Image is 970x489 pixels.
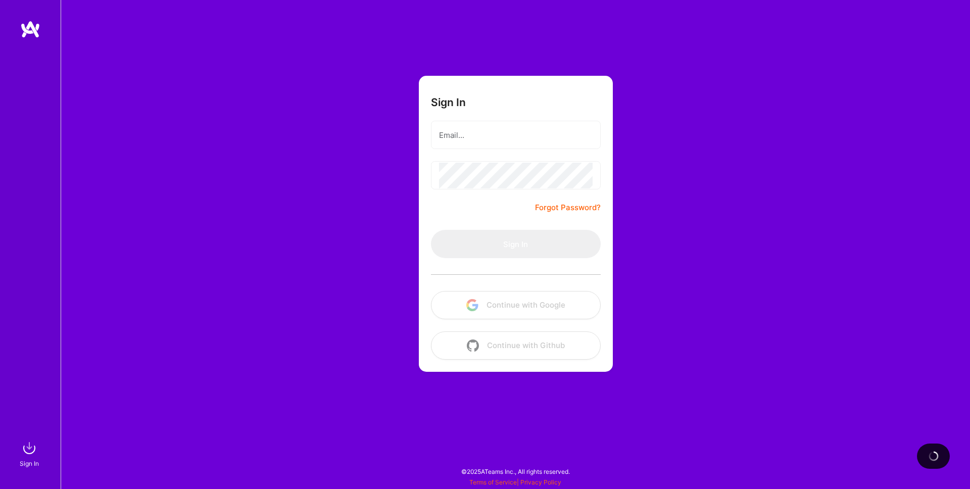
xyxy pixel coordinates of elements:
[439,122,593,148] input: Email...
[469,478,561,486] span: |
[61,459,970,484] div: © 2025 ATeams Inc., All rights reserved.
[928,451,939,462] img: loading
[20,20,40,38] img: logo
[467,339,479,352] img: icon
[466,299,478,311] img: icon
[431,96,466,109] h3: Sign In
[431,331,601,360] button: Continue with Github
[20,458,39,469] div: Sign In
[431,291,601,319] button: Continue with Google
[19,438,39,458] img: sign in
[21,438,39,469] a: sign inSign In
[535,202,601,214] a: Forgot Password?
[431,230,601,258] button: Sign In
[520,478,561,486] a: Privacy Policy
[469,478,517,486] a: Terms of Service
